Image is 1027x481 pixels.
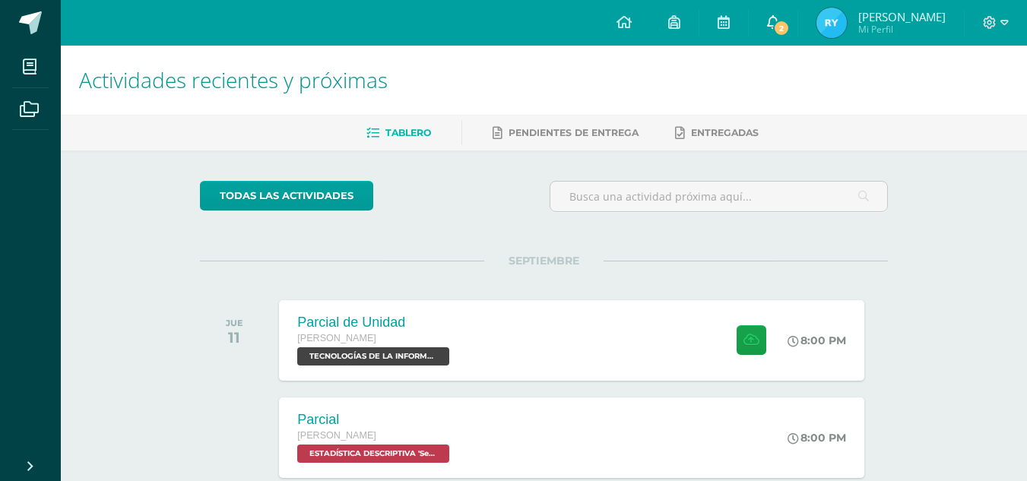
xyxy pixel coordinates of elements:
[297,333,376,343] span: [PERSON_NAME]
[297,412,453,428] div: Parcial
[773,20,790,36] span: 2
[509,127,639,138] span: Pendientes de entrega
[297,315,453,331] div: Parcial de Unidad
[297,347,449,365] span: TECNOLOGÍAS DE LA INFORMACIÓN Y LA COMUNICACIÓN 5 'Sección B'
[858,9,946,24] span: [PERSON_NAME]
[493,121,639,145] a: Pendientes de entrega
[366,121,431,145] a: Tablero
[297,430,376,441] span: [PERSON_NAME]
[226,328,243,347] div: 11
[200,181,373,210] a: todas las Actividades
[484,254,604,267] span: SEPTIEMBRE
[297,445,449,463] span: ESTADÍSTICA DESCRIPTIVA 'Sección B'
[788,431,846,445] div: 8:00 PM
[691,127,759,138] span: Entregadas
[226,318,243,328] div: JUE
[385,127,431,138] span: Tablero
[816,8,847,38] img: 205517e5f2476895c4d85f1e4490c9f7.png
[550,182,887,211] input: Busca una actividad próxima aquí...
[675,121,759,145] a: Entregadas
[858,23,946,36] span: Mi Perfil
[79,65,388,94] span: Actividades recientes y próximas
[788,334,846,347] div: 8:00 PM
